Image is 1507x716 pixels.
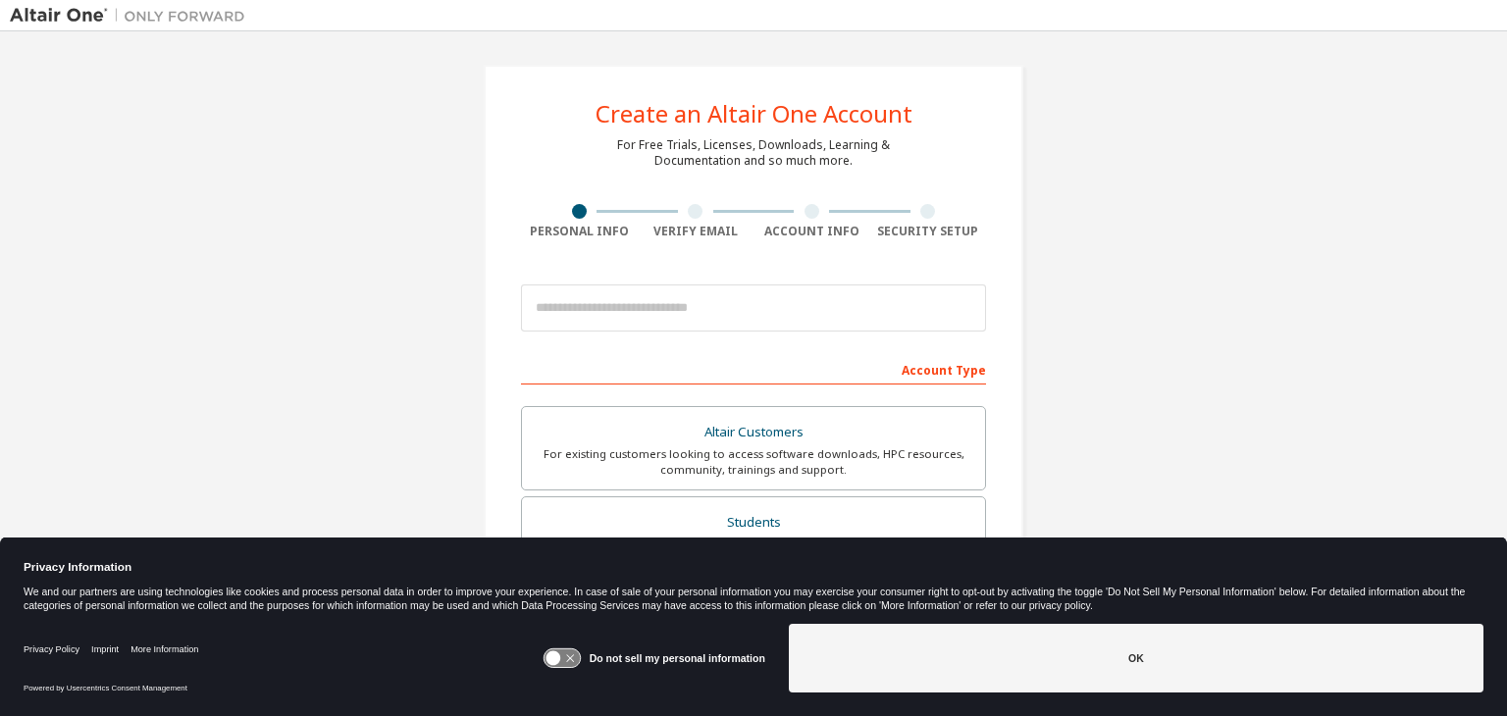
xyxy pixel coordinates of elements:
div: Create an Altair One Account [596,102,912,126]
div: For existing customers looking to access software downloads, HPC resources, community, trainings ... [534,446,973,478]
div: Account Type [521,353,986,384]
img: Altair One [10,6,255,26]
div: Verify Email [638,224,754,239]
div: Account Info [753,224,870,239]
div: Security Setup [870,224,987,239]
div: Personal Info [521,224,638,239]
div: For Free Trials, Licenses, Downloads, Learning & Documentation and so much more. [617,137,890,169]
div: Altair Customers [534,419,973,446]
div: Students [534,509,973,537]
